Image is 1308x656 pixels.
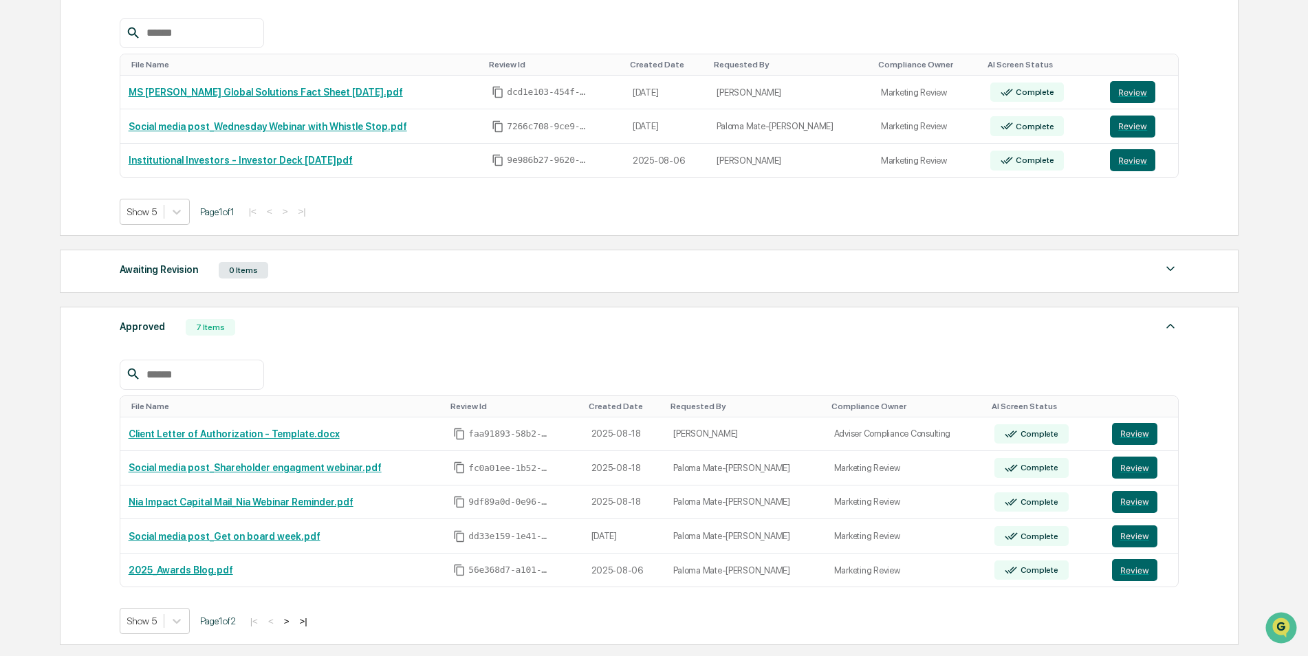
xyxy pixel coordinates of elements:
[468,496,551,507] span: 9df89a0d-0e96-42d9-a997-a043278bae3d
[219,262,268,278] div: 0 Items
[1112,525,1157,547] button: Review
[129,531,320,542] a: Social media post_Get on board week.pdf
[8,194,92,219] a: 🔎Data Lookup
[831,402,981,411] div: Toggle SortBy
[583,554,666,587] td: 2025-08-06
[131,60,479,69] div: Toggle SortBy
[468,463,551,474] span: fc0a01ee-1b52-450b-9f48-ec23bbedf2e5
[1112,525,1170,547] a: Review
[1112,423,1157,445] button: Review
[1112,491,1170,513] a: Review
[1112,491,1157,513] button: Review
[507,87,589,98] span: dcd1e103-454f-403e-a6d1-a9eb143e09bb
[294,206,309,217] button: >|
[1112,423,1170,445] a: Review
[113,173,171,187] span: Attestations
[129,565,233,576] a: 2025_Awards Blog.pdf
[295,615,311,627] button: >|
[28,173,89,187] span: Preclearance
[873,76,982,110] td: Marketing Review
[583,451,666,485] td: 2025-08-18
[665,519,825,554] td: Paloma Mate-[PERSON_NAME]
[1112,457,1157,479] button: Review
[245,206,261,217] button: |<
[1110,81,1170,103] a: Review
[492,120,504,133] span: Copy Id
[100,175,111,186] div: 🗄️
[14,175,25,186] div: 🖐️
[708,144,873,177] td: [PERSON_NAME]
[1018,429,1058,439] div: Complete
[186,319,235,336] div: 7 Items
[624,109,709,144] td: [DATE]
[47,105,226,119] div: Start new chat
[129,121,407,132] a: Social media post_Wednesday Webinar with Whistle Stop.pdf
[14,201,25,212] div: 🔎
[468,565,551,576] span: 56e368d7-a101-4c64-82a3-953c482f546b
[468,428,551,439] span: faa91893-58b2-45b3-9414-381f04b93d8d
[1018,565,1058,575] div: Complete
[988,60,1096,69] div: Toggle SortBy
[1013,87,1054,97] div: Complete
[630,60,704,69] div: Toggle SortBy
[450,402,577,411] div: Toggle SortBy
[1162,318,1179,334] img: caret
[878,60,977,69] div: Toggle SortBy
[624,144,709,177] td: 2025-08-06
[453,530,466,543] span: Copy Id
[1110,81,1155,103] button: Review
[826,485,986,520] td: Marketing Review
[129,87,403,98] a: MS [PERSON_NAME] Global Solutions Fact Sheet [DATE].pdf
[671,402,820,411] div: Toggle SortBy
[131,402,440,411] div: Toggle SortBy
[246,615,262,627] button: |<
[583,485,666,520] td: 2025-08-18
[129,428,340,439] a: Client Letter of Authorization - Template.docx
[1112,457,1170,479] a: Review
[129,462,382,473] a: Social media post_Shareholder engagment webinar.pdf
[826,417,986,452] td: Adviser Compliance Consulting
[1013,155,1054,165] div: Complete
[1110,149,1155,171] button: Review
[280,615,294,627] button: >
[36,63,227,77] input: Clear
[8,168,94,193] a: 🖐️Preclearance
[665,417,825,452] td: [PERSON_NAME]
[1110,149,1170,171] a: Review
[589,402,660,411] div: Toggle SortBy
[1112,559,1170,581] a: Review
[1013,122,1054,131] div: Complete
[1018,497,1058,507] div: Complete
[489,60,619,69] div: Toggle SortBy
[263,206,276,217] button: <
[624,76,709,110] td: [DATE]
[1018,532,1058,541] div: Complete
[14,29,250,51] p: How can we help?
[1115,402,1173,411] div: Toggle SortBy
[583,417,666,452] td: 2025-08-18
[453,461,466,474] span: Copy Id
[94,168,176,193] a: 🗄️Attestations
[200,615,236,626] span: Page 1 of 2
[665,451,825,485] td: Paloma Mate-[PERSON_NAME]
[507,121,589,132] span: 7266c708-9ce9-4315-828f-30430143d5b0
[200,206,235,217] span: Page 1 of 1
[1018,463,1058,472] div: Complete
[1112,559,1157,581] button: Review
[137,233,166,243] span: Pylon
[453,496,466,508] span: Copy Id
[47,119,174,130] div: We're available if you need us!
[453,564,466,576] span: Copy Id
[873,109,982,144] td: Marketing Review
[826,554,986,587] td: Marketing Review
[129,496,353,507] a: Nia Impact Capital Mail_Nia Webinar Reminder.pdf
[97,232,166,243] a: Powered byPylon
[708,109,873,144] td: Paloma Mate-[PERSON_NAME]
[1264,611,1301,648] iframe: Open customer support
[453,428,466,440] span: Copy Id
[708,76,873,110] td: [PERSON_NAME]
[120,261,198,278] div: Awaiting Revision
[14,105,39,130] img: 1746055101610-c473b297-6a78-478c-a979-82029cc54cd1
